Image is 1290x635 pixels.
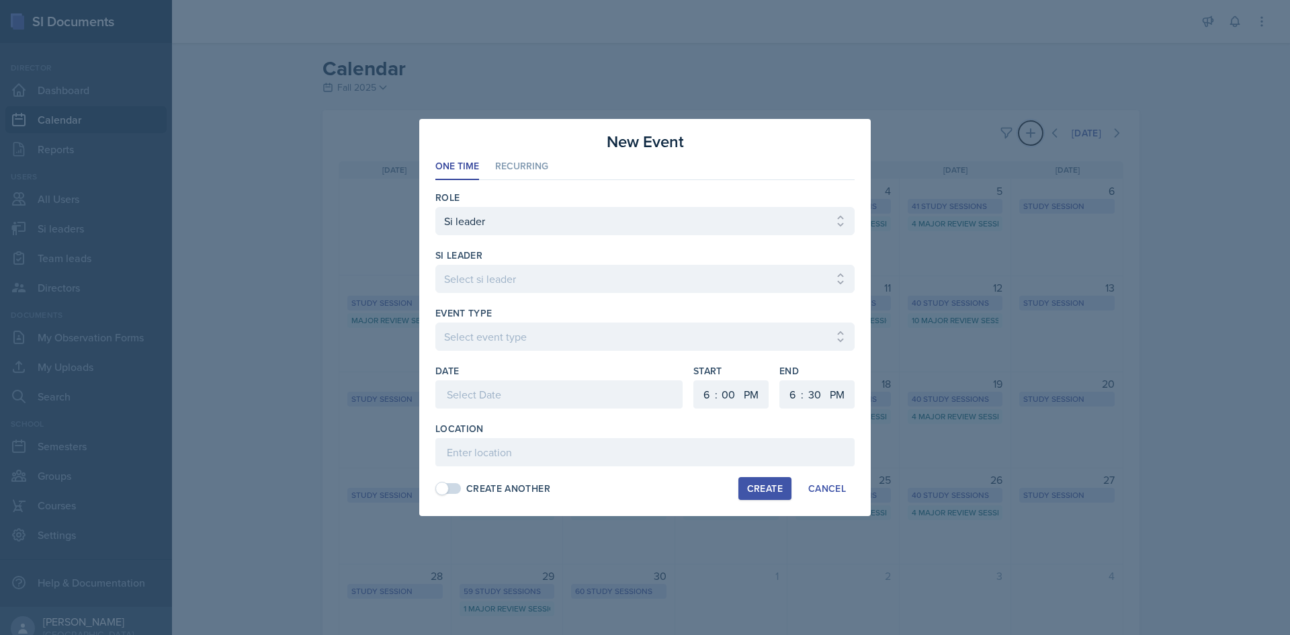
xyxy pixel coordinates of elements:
div: : [801,386,804,403]
div: : [715,386,718,403]
label: Location [435,422,484,435]
div: Create Another [466,482,550,496]
label: si leader [435,249,482,262]
label: Start [693,364,769,378]
h3: New Event [607,130,684,154]
input: Enter location [435,438,855,466]
label: Event Type [435,306,492,320]
label: End [779,364,855,378]
div: Create [747,483,783,494]
li: Recurring [495,154,548,180]
li: One Time [435,154,479,180]
button: Cancel [800,477,855,500]
button: Create [738,477,791,500]
label: Date [435,364,459,378]
label: Role [435,191,460,204]
div: Cancel [808,483,846,494]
